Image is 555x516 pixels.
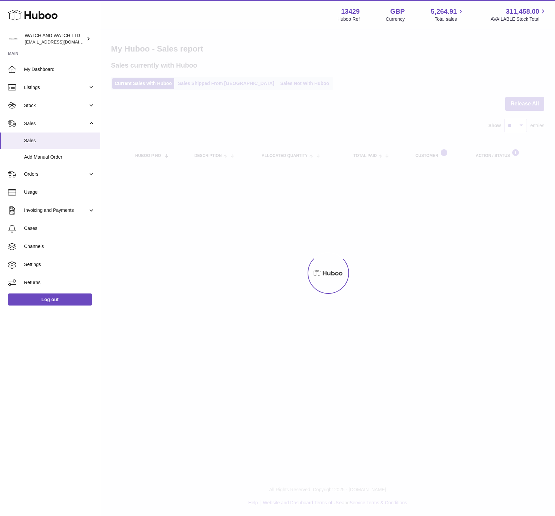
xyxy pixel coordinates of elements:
span: Channels [24,243,95,250]
a: 5,264.91 Total sales [431,7,465,22]
span: Total sales [435,16,464,22]
span: 5,264.91 [431,7,457,16]
span: AVAILABLE Stock Total [490,16,547,22]
strong: 13429 [341,7,360,16]
span: Returns [24,279,95,286]
div: Currency [386,16,405,22]
span: [EMAIL_ADDRESS][DOMAIN_NAME] [25,39,98,45]
span: Invoicing and Payments [24,207,88,213]
strong: GBP [390,7,405,16]
span: Orders [24,171,88,177]
div: Huboo Ref [337,16,360,22]
span: Settings [24,261,95,268]
span: Cases [24,225,95,232]
span: Listings [24,84,88,91]
img: baris@watchandwatch.co.uk [8,34,18,44]
span: Usage [24,189,95,195]
div: WATCH AND WATCH LTD [25,32,85,45]
span: My Dashboard [24,66,95,73]
span: Sales [24,120,88,127]
span: Add Manual Order [24,154,95,160]
span: 311,458.00 [506,7,539,16]
span: Stock [24,102,88,109]
a: 311,458.00 AVAILABLE Stock Total [490,7,547,22]
span: Sales [24,138,95,144]
a: Log out [8,293,92,306]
